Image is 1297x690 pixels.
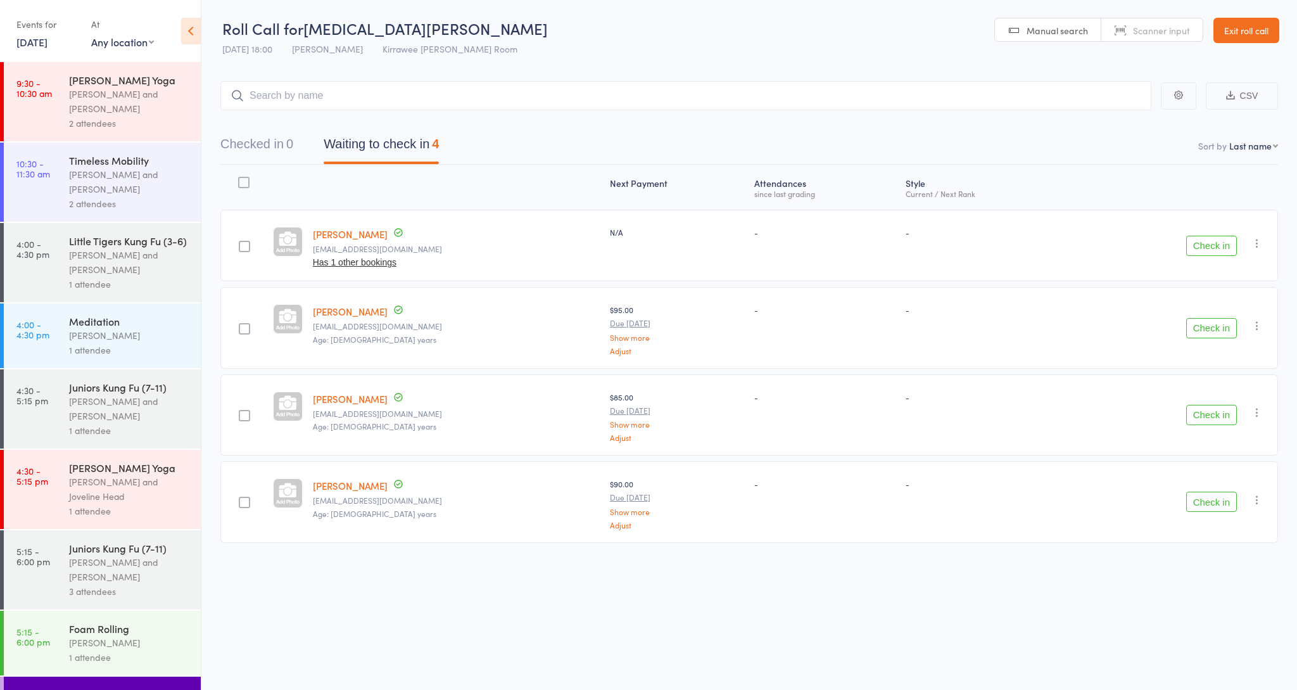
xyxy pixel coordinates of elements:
[16,319,49,340] time: 4:00 - 4:30 pm
[610,347,744,355] a: Adjust
[610,478,744,528] div: $90.00
[324,131,439,164] button: Waiting to check in4
[69,541,190,555] div: Juniors Kung Fu (7-11)
[69,394,190,423] div: [PERSON_NAME] and [PERSON_NAME]
[906,392,1066,402] div: -
[754,392,895,402] div: -
[69,87,190,116] div: [PERSON_NAME] and [PERSON_NAME]
[69,622,190,636] div: Foam Rolling
[901,170,1071,204] div: Style
[69,380,190,394] div: Juniors Kung Fu (7-11)
[313,257,396,267] button: Has 1 other bookings
[4,530,201,610] a: 5:15 -6:00 pmJuniors Kung Fu (7-11)[PERSON_NAME] and [PERSON_NAME]3 attendees
[313,479,388,492] a: [PERSON_NAME]
[610,304,744,354] div: $95.00
[69,423,190,438] div: 1 attendee
[610,508,744,516] a: Show more
[1229,139,1272,152] div: Last name
[754,478,895,489] div: -
[69,153,190,167] div: Timeless Mobility
[69,196,190,211] div: 2 attendees
[16,78,52,98] time: 9:30 - 10:30 am
[754,304,895,315] div: -
[222,18,303,39] span: Roll Call for
[4,369,201,449] a: 4:30 -5:15 pmJuniors Kung Fu (7-11)[PERSON_NAME] and [PERSON_NAME]1 attendee
[69,343,190,357] div: 1 attendee
[220,81,1151,110] input: Search by name
[313,421,436,431] span: Age: [DEMOGRAPHIC_DATA] years
[313,227,388,241] a: [PERSON_NAME]
[313,508,436,519] span: Age: [DEMOGRAPHIC_DATA] years
[16,158,50,179] time: 10:30 - 11:30 am
[16,466,48,486] time: 4:30 - 5:15 pm
[69,328,190,343] div: [PERSON_NAME]
[1198,139,1227,152] label: Sort by
[4,611,201,675] a: 5:15 -6:00 pmFoam Rolling[PERSON_NAME]1 attendee
[69,167,190,196] div: [PERSON_NAME] and [PERSON_NAME]
[1027,24,1088,37] span: Manual search
[754,227,895,238] div: -
[906,478,1066,489] div: -
[16,627,50,647] time: 5:15 - 6:00 pm
[16,385,48,406] time: 4:30 - 5:15 pm
[69,475,190,504] div: [PERSON_NAME] and Joveline Head
[605,170,749,204] div: Next Payment
[1206,82,1278,110] button: CSV
[69,248,190,277] div: [PERSON_NAME] and [PERSON_NAME]
[610,319,744,328] small: Due [DATE]
[69,461,190,475] div: [PERSON_NAME] Yoga
[383,42,517,55] span: Kirrawee [PERSON_NAME] Room
[69,504,190,518] div: 1 attendee
[1186,405,1237,425] button: Check in
[610,493,744,502] small: Due [DATE]
[91,35,154,49] div: Any location
[313,305,388,318] a: [PERSON_NAME]
[4,223,201,302] a: 4:00 -4:30 pmLittle Tigers Kung Fu (3-6)[PERSON_NAME] and [PERSON_NAME]1 attendee
[292,42,363,55] span: [PERSON_NAME]
[1213,18,1279,43] a: Exit roll call
[16,14,79,35] div: Events for
[4,450,201,529] a: 4:30 -5:15 pm[PERSON_NAME] Yoga[PERSON_NAME] and Joveline Head1 attendee
[303,18,548,39] span: [MEDICAL_DATA][PERSON_NAME]
[69,650,190,665] div: 1 attendee
[1133,24,1190,37] span: Scanner input
[16,35,47,49] a: [DATE]
[69,116,190,131] div: 2 attendees
[610,333,744,342] a: Show more
[754,189,895,198] div: since last grading
[4,62,201,141] a: 9:30 -10:30 am[PERSON_NAME] Yoga[PERSON_NAME] and [PERSON_NAME]2 attendees
[69,277,190,291] div: 1 attendee
[69,73,190,87] div: [PERSON_NAME] Yoga
[313,334,436,345] span: Age: [DEMOGRAPHIC_DATA] years
[313,322,600,331] small: jacquesnora@gmail.com
[69,636,190,650] div: [PERSON_NAME]
[313,392,388,406] a: [PERSON_NAME]
[69,555,190,584] div: [PERSON_NAME] and [PERSON_NAME]
[313,409,600,418] small: nghia597@gmail.com
[610,420,744,428] a: Show more
[286,137,293,151] div: 0
[313,245,600,253] small: yvonnebentata8@gmail.com
[4,143,201,222] a: 10:30 -11:30 amTimeless Mobility[PERSON_NAME] and [PERSON_NAME]2 attendees
[1186,318,1237,338] button: Check in
[4,303,201,368] a: 4:00 -4:30 pmMeditation[PERSON_NAME]1 attendee
[69,234,190,248] div: Little Tigers Kung Fu (3-6)
[69,314,190,328] div: Meditation
[610,406,744,415] small: Due [DATE]
[749,170,901,204] div: Atten­dances
[1186,492,1237,512] button: Check in
[313,496,600,505] small: hoaph59@gmail.com
[906,189,1066,198] div: Current / Next Rank
[69,584,190,599] div: 3 attendees
[610,433,744,442] a: Adjust
[432,137,439,151] div: 4
[91,14,154,35] div: At
[16,239,49,259] time: 4:00 - 4:30 pm
[610,521,744,529] a: Adjust
[906,227,1066,238] div: -
[222,42,272,55] span: [DATE] 18:00
[1186,236,1237,256] button: Check in
[16,546,50,566] time: 5:15 - 6:00 pm
[906,304,1066,315] div: -
[610,392,744,442] div: $85.00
